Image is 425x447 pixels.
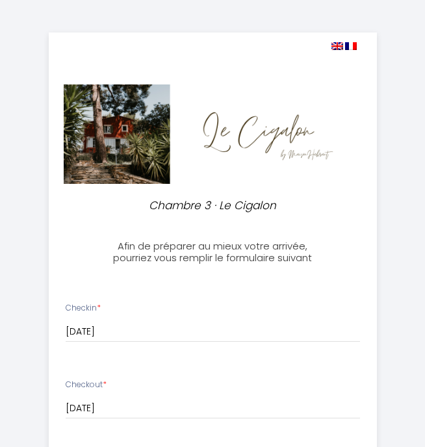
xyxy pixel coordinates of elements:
[107,240,319,264] h3: Afin de préparer au mieux votre arrivée, pourriez vous remplir le formulaire suivant
[112,197,313,214] p: Chambre 3 · Le Cigalon
[345,42,357,50] img: fr.png
[66,302,101,314] label: Checkin
[66,379,107,391] label: Checkout
[331,42,343,50] img: en.png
